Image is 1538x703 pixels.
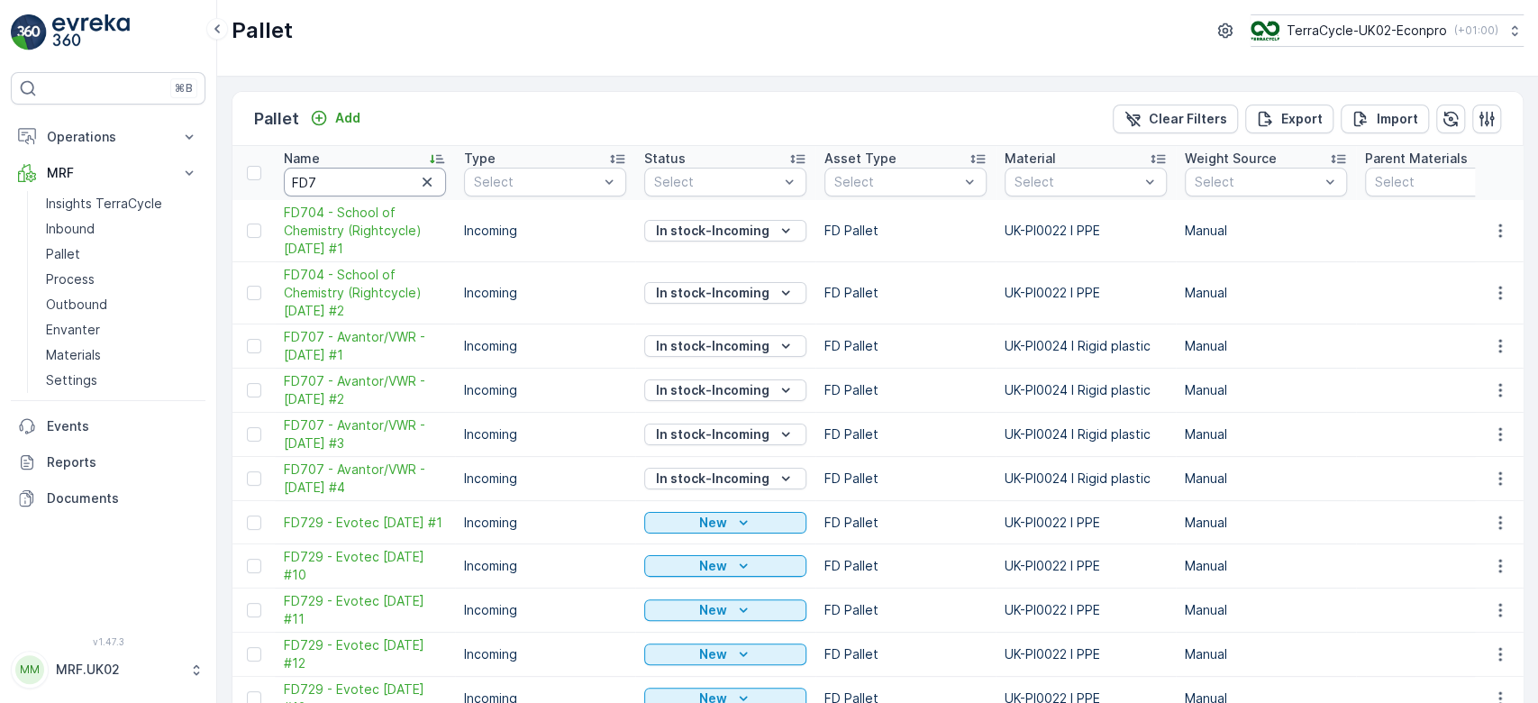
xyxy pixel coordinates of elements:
p: Operations [47,128,169,146]
p: In stock-Incoming [656,284,769,302]
td: FD Pallet [815,457,996,501]
a: FD704 - School of Chemistry (Rightcycle) 04.08.2025 #2 [284,266,446,320]
td: Incoming [455,324,635,369]
button: New [644,555,806,577]
td: Incoming [455,413,635,457]
p: Asset Type [824,150,896,168]
img: logo [11,14,47,50]
td: UK-PI0022 I PPE [996,589,1176,633]
button: TerraCycle-UK02-Econpro(+01:00) [1251,14,1524,47]
td: UK-PI0022 I PPE [996,262,1176,324]
td: Incoming [455,544,635,589]
p: Type [464,150,496,168]
p: Select [1375,173,1499,191]
input: Search [284,168,446,196]
p: ⌘B [175,81,193,96]
td: Incoming [455,633,635,677]
button: MMMRF.UK02 [11,651,205,689]
div: Toggle Row Selected [247,647,261,662]
p: Envanter [46,321,100,339]
a: FD704 - School of Chemistry (Rightcycle) 04.08.2025 #1 [284,204,446,258]
td: UK-PI0024 I Rigid plastic [996,457,1176,501]
p: Reports [47,453,198,471]
td: Manual [1176,589,1356,633]
a: FD729 - Evotec 12.08.2025 #10 [284,548,446,584]
button: Operations [11,119,205,155]
td: UK-PI0022 I PPE [996,501,1176,544]
div: Toggle Row Selected [247,286,261,300]
img: terracycle_logo_wKaHoWT.png [1251,21,1279,41]
p: New [699,514,727,532]
p: Weight Source [1185,150,1277,168]
div: Toggle Row Selected [247,559,261,573]
a: Reports [11,444,205,480]
td: Manual [1176,262,1356,324]
p: Parent Materials [1365,150,1468,168]
td: Incoming [455,262,635,324]
p: Materials [46,346,101,364]
td: Incoming [455,200,635,262]
td: Manual [1176,413,1356,457]
div: Toggle Row Selected [247,339,261,353]
td: Manual [1176,633,1356,677]
p: New [699,557,727,575]
p: Select [1015,173,1139,191]
td: UK-PI0022 I PPE [996,200,1176,262]
p: Import [1377,110,1418,128]
td: Manual [1176,200,1356,262]
span: FD704 - School of Chemistry (Rightcycle) [DATE] #1 [284,204,446,258]
td: Manual [1176,501,1356,544]
p: Insights TerraCycle [46,195,162,213]
p: Documents [47,489,198,507]
td: UK-PI0024 I Rigid plastic [996,324,1176,369]
a: FD707 - Avantor/VWR - 18.07.2025 #4 [284,461,446,497]
p: Pallet [254,106,299,132]
td: FD Pallet [815,413,996,457]
button: New [644,512,806,534]
a: Settings [39,368,205,393]
button: In stock-Incoming [644,379,806,401]
p: In stock-Incoming [656,222,769,240]
td: Manual [1176,324,1356,369]
td: Incoming [455,369,635,413]
span: FD729 - Evotec [DATE] #10 [284,548,446,584]
a: Envanter [39,317,205,342]
td: Incoming [455,457,635,501]
button: Import [1341,105,1429,133]
td: FD Pallet [815,633,996,677]
p: Pallet [46,245,80,263]
button: Export [1245,105,1333,133]
td: Incoming [455,501,635,544]
p: Add [335,109,360,127]
p: Select [654,173,778,191]
td: FD Pallet [815,324,996,369]
button: In stock-Incoming [644,220,806,242]
img: logo_light-DOdMpM7g.png [52,14,130,50]
span: FD707 - Avantor/VWR - [DATE] #3 [284,416,446,452]
td: UK-PI0022 I PPE [996,544,1176,589]
div: MM [15,655,44,684]
p: In stock-Incoming [656,337,769,355]
p: Process [46,270,95,288]
a: Materials [39,342,205,368]
div: Toggle Row Selected [247,471,261,486]
p: Select [1195,173,1319,191]
div: Toggle Row Selected [247,427,261,442]
button: In stock-Incoming [644,424,806,445]
button: In stock-Incoming [644,282,806,304]
p: Inbound [46,220,95,238]
button: MRF [11,155,205,191]
p: Export [1281,110,1323,128]
div: Toggle Row Selected [247,383,261,397]
td: FD Pallet [815,589,996,633]
button: New [644,644,806,665]
button: In stock-Incoming [644,468,806,489]
p: Outbound [46,296,107,314]
a: FD707 - Avantor/VWR - 18.07.2025 #1 [284,328,446,364]
button: Clear Filters [1113,105,1238,133]
td: Manual [1176,544,1356,589]
p: Material [1005,150,1056,168]
a: Outbound [39,292,205,317]
td: FD Pallet [815,200,996,262]
a: FD729 - Evotec 12.08.2025 #12 [284,636,446,672]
